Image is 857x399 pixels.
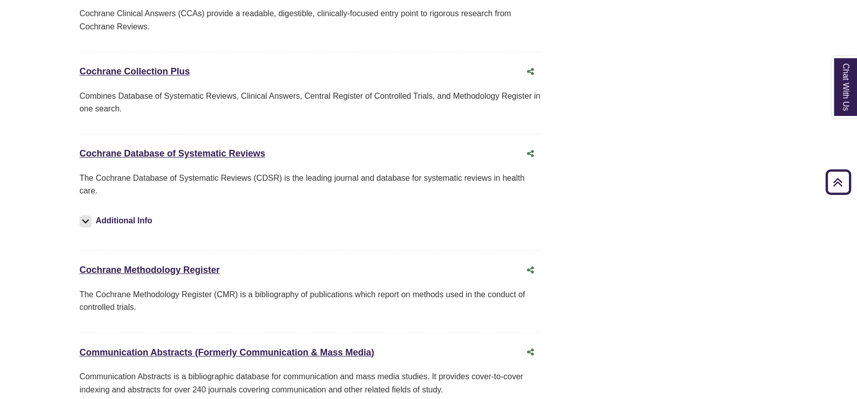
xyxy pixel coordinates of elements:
[822,175,854,189] a: Back to Top
[79,288,541,314] p: The Cochrane Methodology Register (CMR) is a bibliography of publications which report on methods...
[520,343,541,362] button: Share this database
[79,370,541,396] p: Communication Abstracts is a bibliographic database for communication and mass media studies. It ...
[79,265,220,275] a: Cochrane Methodology Register
[520,261,541,280] button: Share this database
[79,214,155,228] button: Additional Info
[79,172,541,197] p: The Cochrane Database of Systematic Reviews (CDSR) is the leading journal and database for system...
[520,144,541,164] button: Share this database
[79,90,541,115] p: Combines Database of Systematic Reviews, Clinical Answers, Central Register of Controlled Trials,...
[520,62,541,82] button: Share this database
[79,66,190,76] a: Cochrane Collection Plus
[79,7,541,33] p: Cochrane Clinical Answers (CCAs) provide a readable, digestible, clinically-focused entry point t...
[79,347,374,357] a: Communication Abstracts (Formerly Communication & Mass Media)
[79,148,265,158] a: Cochrane Database of Systematic Reviews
